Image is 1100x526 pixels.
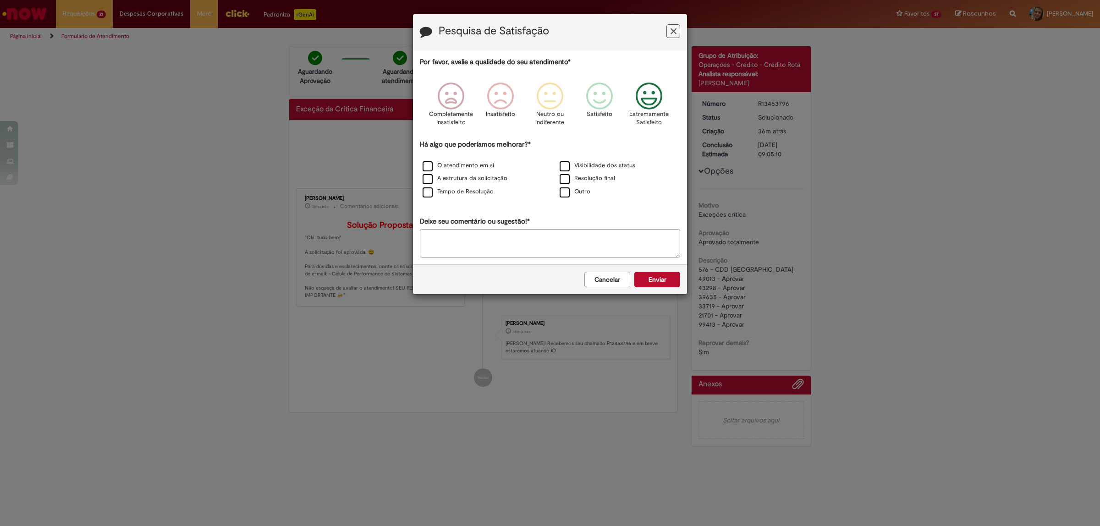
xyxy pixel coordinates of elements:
[576,76,623,138] div: Satisfeito
[533,110,566,127] p: Neutro ou indiferente
[429,110,473,127] p: Completamente Insatisfeito
[423,187,494,196] label: Tempo de Resolução
[423,174,507,183] label: A estrutura da solicitação
[486,110,515,119] p: Insatisfeito
[527,76,573,138] div: Neutro ou indiferente
[629,110,669,127] p: Extremamente Satisfeito
[634,272,680,287] button: Enviar
[420,217,530,226] label: Deixe seu comentário ou sugestão!*
[560,174,615,183] label: Resolução final
[477,76,524,138] div: Insatisfeito
[439,25,549,37] label: Pesquisa de Satisfação
[587,110,612,119] p: Satisfeito
[560,161,635,170] label: Visibilidade dos status
[427,76,474,138] div: Completamente Insatisfeito
[560,187,590,196] label: Outro
[420,140,680,199] div: Há algo que poderíamos melhorar?*
[420,57,571,67] label: Por favor, avalie a qualidade do seu atendimento*
[626,76,672,138] div: Extremamente Satisfeito
[423,161,494,170] label: O atendimento em si
[584,272,630,287] button: Cancelar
